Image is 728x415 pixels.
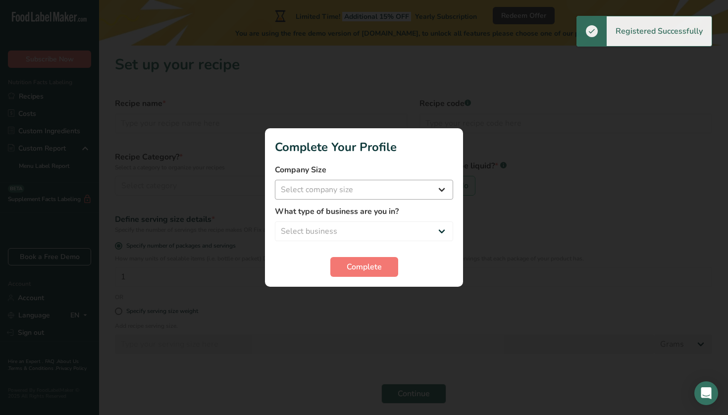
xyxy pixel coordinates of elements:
[275,206,453,217] label: What type of business are you in?
[330,257,398,277] button: Complete
[694,381,718,405] div: Open Intercom Messenger
[275,138,453,156] h1: Complete Your Profile
[347,261,382,273] span: Complete
[607,16,712,46] div: Registered Successfully
[275,164,453,176] label: Company Size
